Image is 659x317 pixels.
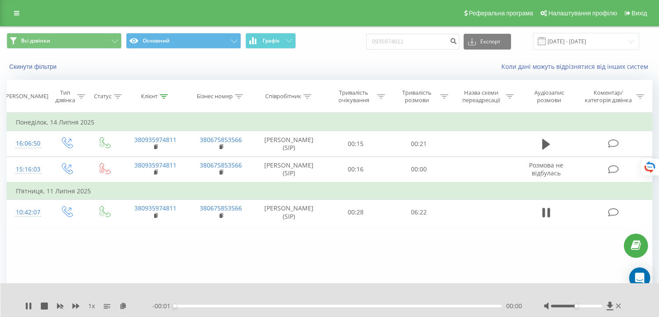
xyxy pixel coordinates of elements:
[548,10,617,17] span: Налаштування профілю
[7,114,652,131] td: Понеділок, 14 Липня 2025
[629,267,650,289] div: Open Intercom Messenger
[464,34,511,50] button: Експорт
[324,131,388,157] td: 00:15
[387,131,450,157] td: 00:21
[387,157,450,182] td: 00:00
[632,10,647,17] span: Вихід
[583,89,634,104] div: Коментар/категорія дзвінка
[395,89,438,104] div: Тривалість розмови
[173,304,176,308] div: Accessibility label
[134,161,176,169] a: 380935974811
[16,135,38,152] div: 16:06:50
[4,93,48,100] div: [PERSON_NAME]
[16,161,38,178] div: 15:16:03
[200,135,242,144] a: 380675853566
[7,63,61,71] button: Скинути фільтри
[254,157,324,182] td: [PERSON_NAME] (SIP)
[141,93,158,100] div: Клієнт
[126,33,241,49] button: Основний
[529,161,563,177] span: Розмова не відбулась
[21,37,50,44] span: Всі дзвінки
[506,302,522,310] span: 00:00
[7,182,652,200] td: П’ятниця, 11 Липня 2025
[7,33,122,49] button: Всі дзвінки
[254,199,324,225] td: [PERSON_NAME] (SIP)
[265,93,301,100] div: Співробітник
[88,302,95,310] span: 1 x
[152,302,175,310] span: - 00:01
[94,93,112,100] div: Статус
[134,135,176,144] a: 380935974811
[263,38,280,44] span: Графік
[366,34,459,50] input: Пошук за номером
[524,89,574,104] div: Аудіозапис розмови
[469,10,533,17] span: Реферальна програма
[197,93,233,100] div: Бізнес номер
[16,204,38,221] div: 10:42:07
[324,199,388,225] td: 00:28
[200,161,242,169] a: 380675853566
[575,304,578,308] div: Accessibility label
[200,204,242,212] a: 380675853566
[458,89,504,104] div: Назва схеми переадресації
[245,33,296,49] button: Графік
[324,157,388,182] td: 00:16
[387,199,450,225] td: 06:22
[332,89,375,104] div: Тривалість очікування
[501,62,652,71] a: Коли дані можуть відрізнятися вiд інших систем
[254,131,324,157] td: [PERSON_NAME] (SIP)
[55,89,75,104] div: Тип дзвінка
[134,204,176,212] a: 380935974811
